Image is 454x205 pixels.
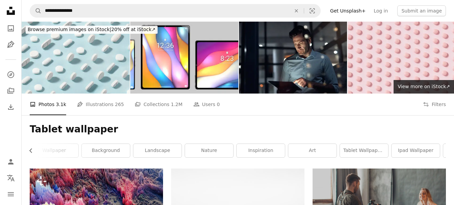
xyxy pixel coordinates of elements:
button: Search Unsplash [30,4,42,17]
a: Log in / Sign up [4,155,18,169]
a: Explore [4,68,18,81]
button: Language [4,171,18,185]
button: Submit an image [397,5,446,16]
a: Collections 1.2M [135,94,182,115]
a: tablet wallpaper anime [340,144,388,157]
a: Illustrations 265 [77,94,124,115]
a: inspiration [237,144,285,157]
a: landscape [133,144,182,157]
button: Menu [4,187,18,201]
button: Filters [423,94,446,115]
a: Users 0 [193,94,220,115]
button: scroll list to the left [30,144,37,157]
a: Log in [370,5,392,16]
span: 1.2M [171,101,182,108]
button: Visual search [304,4,320,17]
img: White Pills [22,22,130,94]
a: background [82,144,130,157]
a: Browse premium images on iStock|20% off at iStock↗ [22,22,162,38]
h1: Tablet wallpaper [30,123,446,135]
a: nature [185,144,233,157]
img: Business man, tablet and working late at night while browsing the internet, doing online research... [239,22,347,94]
a: art [288,144,337,157]
a: Get Unsplash+ [326,5,370,16]
a: Photos [4,22,18,35]
form: Find visuals sitewide [30,4,321,18]
span: Browse premium images on iStock | [28,27,111,32]
a: Illustrations [4,38,18,51]
a: ipad wallpaper [392,144,440,157]
span: View more on iStock ↗ [398,84,450,89]
span: 0 [217,101,220,108]
a: Collections [4,84,18,98]
a: View more on iStock↗ [394,80,454,94]
span: 265 [115,101,124,108]
button: Clear [289,4,304,17]
a: wallpaper [30,144,78,157]
img: Generic phone and tablets lock screens with 3D art wallpaper. Set of three. Isolated on gray. [130,22,238,94]
a: Download History [4,100,18,114]
span: 20% off at iStock ↗ [28,27,156,32]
